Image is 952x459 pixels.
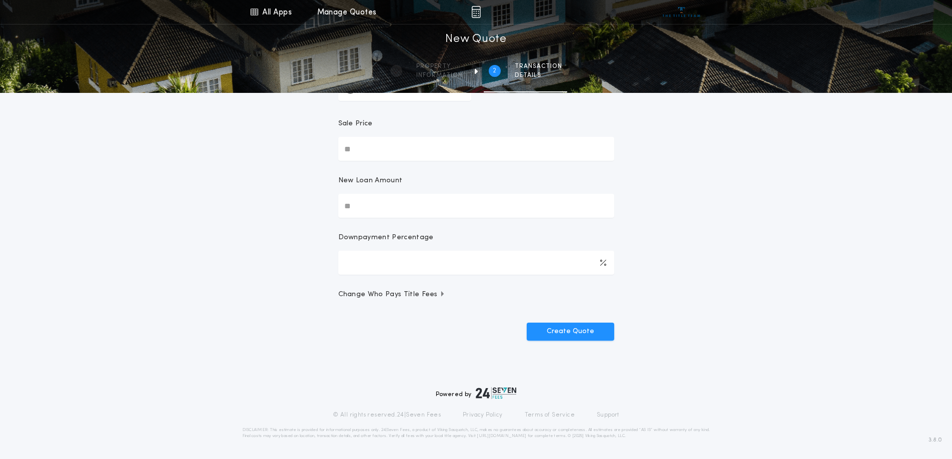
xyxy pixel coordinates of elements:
p: New Loan Amount [338,176,403,186]
span: Transaction [515,62,562,70]
input: New Loan Amount [338,194,614,218]
span: details [515,71,562,79]
p: DISCLAIMER: This estimate is provided for informational purposes only. 24|Seven Fees, a product o... [242,427,710,439]
span: Property [416,62,463,70]
a: [URL][DOMAIN_NAME] [477,434,526,438]
img: logo [476,387,517,399]
p: © All rights reserved. 24|Seven Fees [333,411,441,419]
a: Terms of Service [525,411,575,419]
span: 3.8.0 [929,436,942,445]
h2: 2 [493,67,496,75]
p: Downpayment Percentage [338,233,434,243]
img: vs-icon [663,7,700,17]
input: Sale Price [338,137,614,161]
img: img [471,6,481,18]
div: Powered by [436,387,517,399]
a: Support [597,411,619,419]
span: information [416,71,463,79]
button: Create Quote [527,323,614,341]
span: Change Who Pays Title Fees [338,290,446,300]
input: Downpayment Percentage [338,251,614,275]
p: Sale Price [338,119,373,129]
a: Privacy Policy [463,411,503,419]
button: Change Who Pays Title Fees [338,290,614,300]
h1: New Quote [445,31,506,47]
